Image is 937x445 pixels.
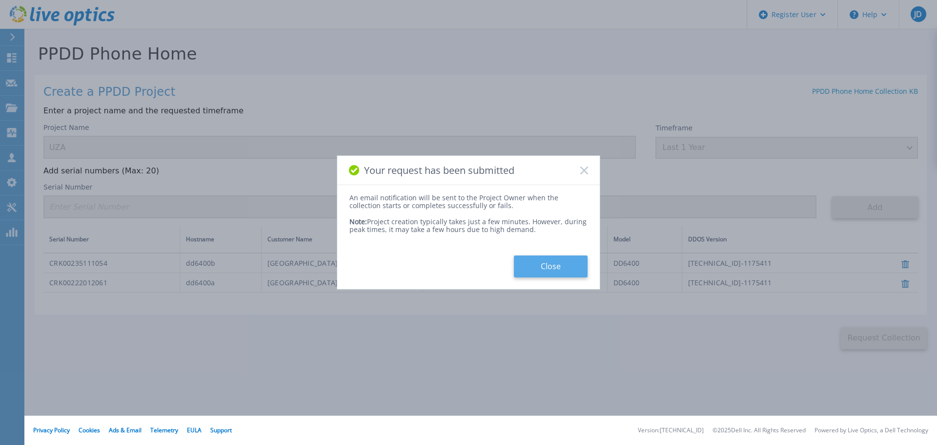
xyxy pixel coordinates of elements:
[638,427,704,434] li: Version: [TECHNICAL_ID]
[815,427,928,434] li: Powered by Live Optics, a Dell Technology
[79,426,100,434] a: Cookies
[364,165,514,176] span: Your request has been submitted
[210,426,232,434] a: Support
[150,426,178,434] a: Telemetry
[33,426,70,434] a: Privacy Policy
[187,426,202,434] a: EULA
[349,217,367,226] span: Note:
[713,427,806,434] li: © 2025 Dell Inc. All Rights Reserved
[109,426,142,434] a: Ads & Email
[349,210,588,233] div: Project creation typically takes just a few minutes. However, during peak times, it may take a fe...
[514,255,588,277] button: Close
[349,194,588,210] div: An email notification will be sent to the Project Owner when the collection starts or completes s...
